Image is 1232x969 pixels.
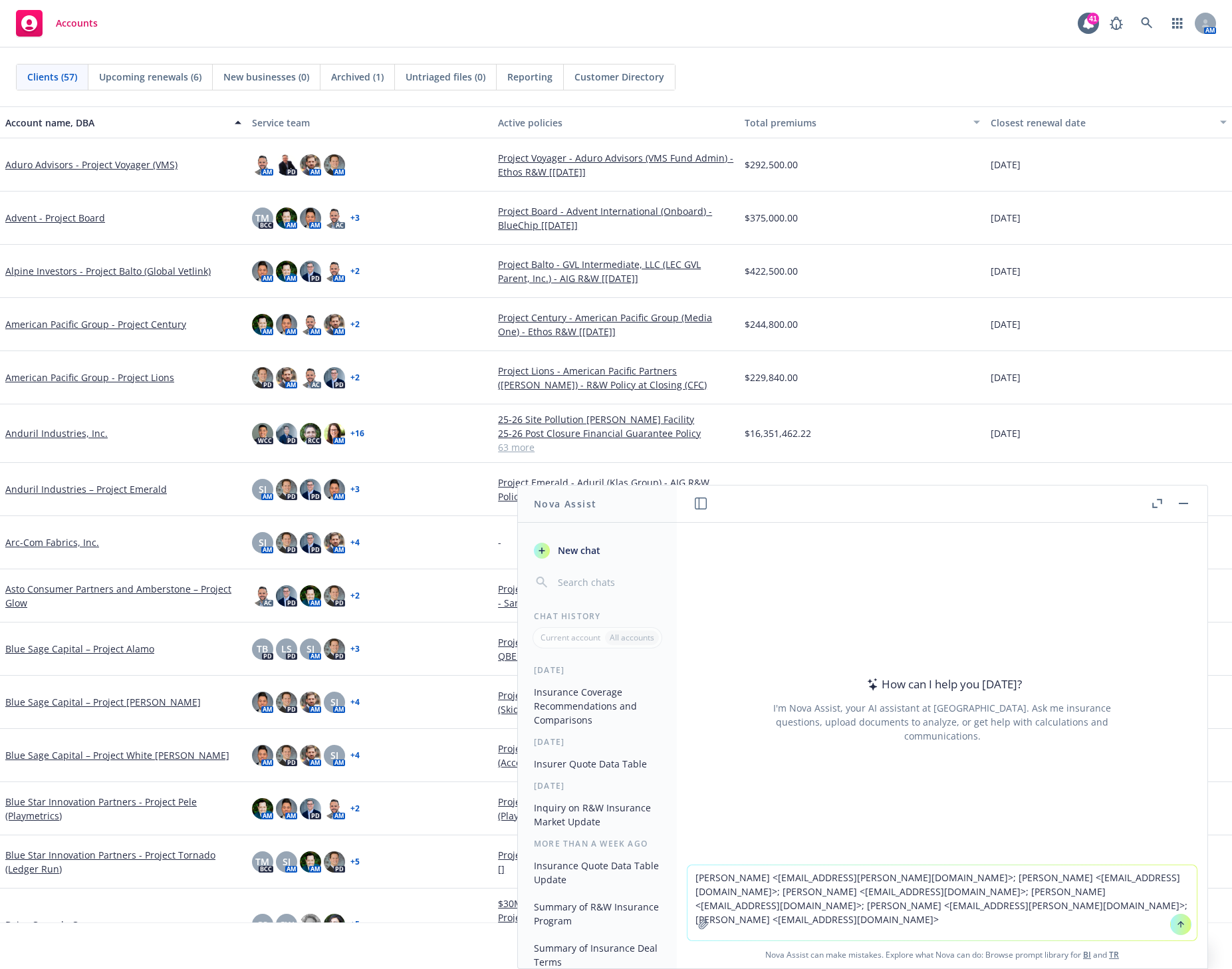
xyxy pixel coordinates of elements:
img: photo [324,423,345,444]
div: Closest renewal date [991,116,1212,130]
a: Report a Bug [1103,10,1130,37]
a: 25-26 Site Pollution [PERSON_NAME] Facility [498,412,734,426]
div: More than a week ago [518,838,677,849]
a: Project Balto - GVL Intermediate, LLC (LEC GVL Parent, Inc.) - AIG R&W [[DATE]] [498,257,734,285]
img: photo [276,208,297,229]
a: Project Emerald - Aduril (Klas Group) - AIG R&W Policy [[DATE]] [498,476,734,503]
a: Project Firepit - Boise Cascade ([PERSON_NAME]) - Ethos R&W ([DATE]) [498,910,734,938]
a: $30M Kidnap & [PERSON_NAME] [498,897,734,910]
a: Alpine Investors - Project Balto (Global Vetlink) [5,264,211,278]
span: [DATE] [991,426,1021,440]
a: Blue Sage Capital – Project White [PERSON_NAME] [5,748,229,762]
a: Project Century - American Pacific Group (Media One) - Ethos R&W [[DATE]] [498,311,734,339]
img: photo [276,479,297,500]
img: photo [276,532,297,553]
button: Active policies [493,106,739,138]
a: American Pacific Group - Project Century [5,317,186,331]
span: [DATE] [991,264,1021,278]
span: CW [279,918,294,932]
span: LS [281,642,292,656]
span: [DATE] [991,482,1021,496]
button: Summary of R&W Insurance Program [529,896,666,932]
span: Upcoming renewals (6) [99,70,201,84]
img: photo [252,367,273,388]
span: $725,000.00 [745,482,798,496]
img: photo [324,851,345,873]
a: Project Lions - American Pacific Partners ([PERSON_NAME]) - R&W Policy at Closing (CFC) [498,364,734,392]
a: Accounts [11,5,103,42]
span: Customer Directory [574,70,664,84]
span: SJ [259,482,267,496]
img: photo [252,745,273,766]
img: photo [252,585,273,607]
img: photo [252,423,273,444]
a: + 2 [350,321,360,329]
img: photo [252,314,273,335]
button: Insurer Quote Data Table [529,753,666,775]
p: All accounts [610,632,654,643]
span: CS [257,918,268,932]
span: Nova Assist can make mistakes. Explore what Nova can do: Browse prompt library for and [682,941,1202,968]
textarea: [PERSON_NAME] <[EMAIL_ADDRESS][PERSON_NAME][DOMAIN_NAME]>; [PERSON_NAME] <[EMAIL_ADDRESS][DOMAIN_... [687,865,1197,940]
img: photo [300,798,321,819]
img: photo [300,208,321,229]
span: TM [255,211,269,225]
a: TR [1109,949,1119,960]
a: Switch app [1164,10,1191,37]
span: $375,000.00 [745,211,798,225]
span: Accounts [56,18,98,29]
span: SJ [330,748,338,762]
span: $292,500.00 [745,158,798,172]
a: Blue Sage Capital – Project Alamo [5,642,154,656]
img: photo [324,154,345,176]
a: American Pacific Group - Project Lions [5,370,174,384]
a: Project Tornado - BSIP (Ledger Run) - AIG R&W Policy [] [498,848,734,876]
img: photo [276,692,297,713]
img: photo [300,585,321,607]
span: - [498,535,501,549]
span: New chat [555,543,600,557]
span: [DATE] [991,211,1021,225]
img: photo [324,314,345,335]
a: + 4 [350,539,360,547]
a: Project White [PERSON_NAME] - Blue Sage Capital (Accessories Unlimited) - Ethos R&W [[DATE]] [498,742,734,769]
a: Anduril Industries – Project Emerald [5,482,167,496]
span: SJ [330,695,338,709]
a: + 2 [350,805,360,813]
span: [DATE] [991,158,1021,172]
img: photo [276,367,297,388]
input: Search chats [555,573,661,592]
img: photo [300,479,321,500]
div: I'm Nova Assist, your AI assistant at [GEOGRAPHIC_DATA]. Ask me insurance questions, upload docum... [755,701,1129,743]
button: Insurance Quote Data Table Update [529,855,666,891]
img: photo [276,423,297,444]
img: photo [252,154,273,176]
button: New chat [529,539,666,563]
a: + 5 [350,920,360,928]
span: $16,351,462.22 [745,426,811,440]
img: photo [324,261,345,282]
img: photo [252,692,273,713]
span: New businesses (0) [223,70,309,84]
span: Untriaged files (0) [406,70,485,84]
a: Blue Sage Capital – Project [PERSON_NAME] [5,695,201,709]
a: Blue Star Innovation Partners - Project Pele (Playmetrics) [5,795,241,823]
a: Project Glow - [GEOGRAPHIC_DATA] (Clean Skin Club) - Sands Point R&W Policy ([DATE]) [498,582,734,610]
img: photo [300,914,321,935]
a: Search [1134,10,1160,37]
span: $422,500.00 [745,264,798,278]
a: + 5 [350,858,360,866]
div: Total premiums [745,116,966,130]
a: Advent - Project Board [5,211,105,225]
p: Current account [541,632,600,643]
img: photo [324,585,345,607]
span: Archived (1) [331,70,384,84]
a: Project [PERSON_NAME] - Blue Sage Capital (Skidpro) - Ethos R&W [4/30.2025] [498,688,734,716]
div: Account name, DBA [5,116,227,130]
img: photo [300,851,321,873]
img: photo [300,154,321,176]
span: TM [255,855,269,869]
